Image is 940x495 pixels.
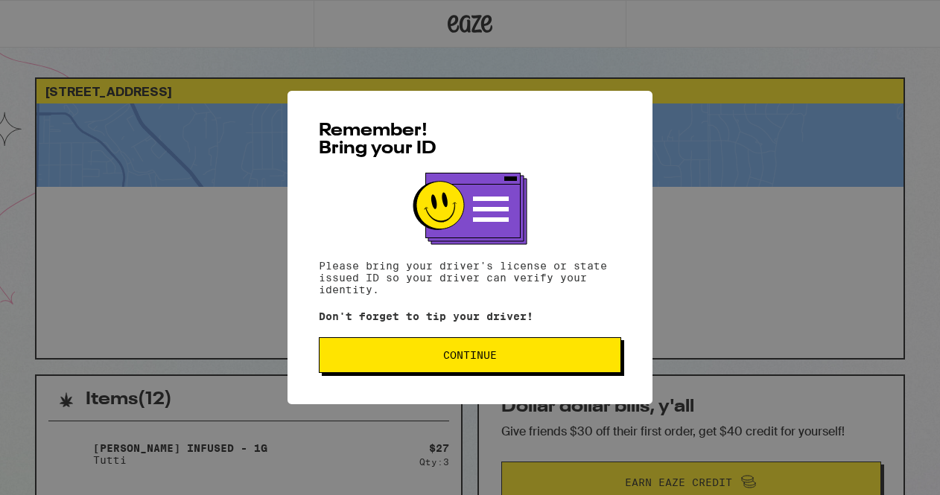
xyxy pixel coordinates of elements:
[319,122,436,158] span: Remember! Bring your ID
[319,260,621,296] p: Please bring your driver's license or state issued ID so your driver can verify your identity.
[319,310,621,322] p: Don't forget to tip your driver!
[9,10,107,22] span: Hi. Need any help?
[319,337,621,373] button: Continue
[443,350,497,360] span: Continue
